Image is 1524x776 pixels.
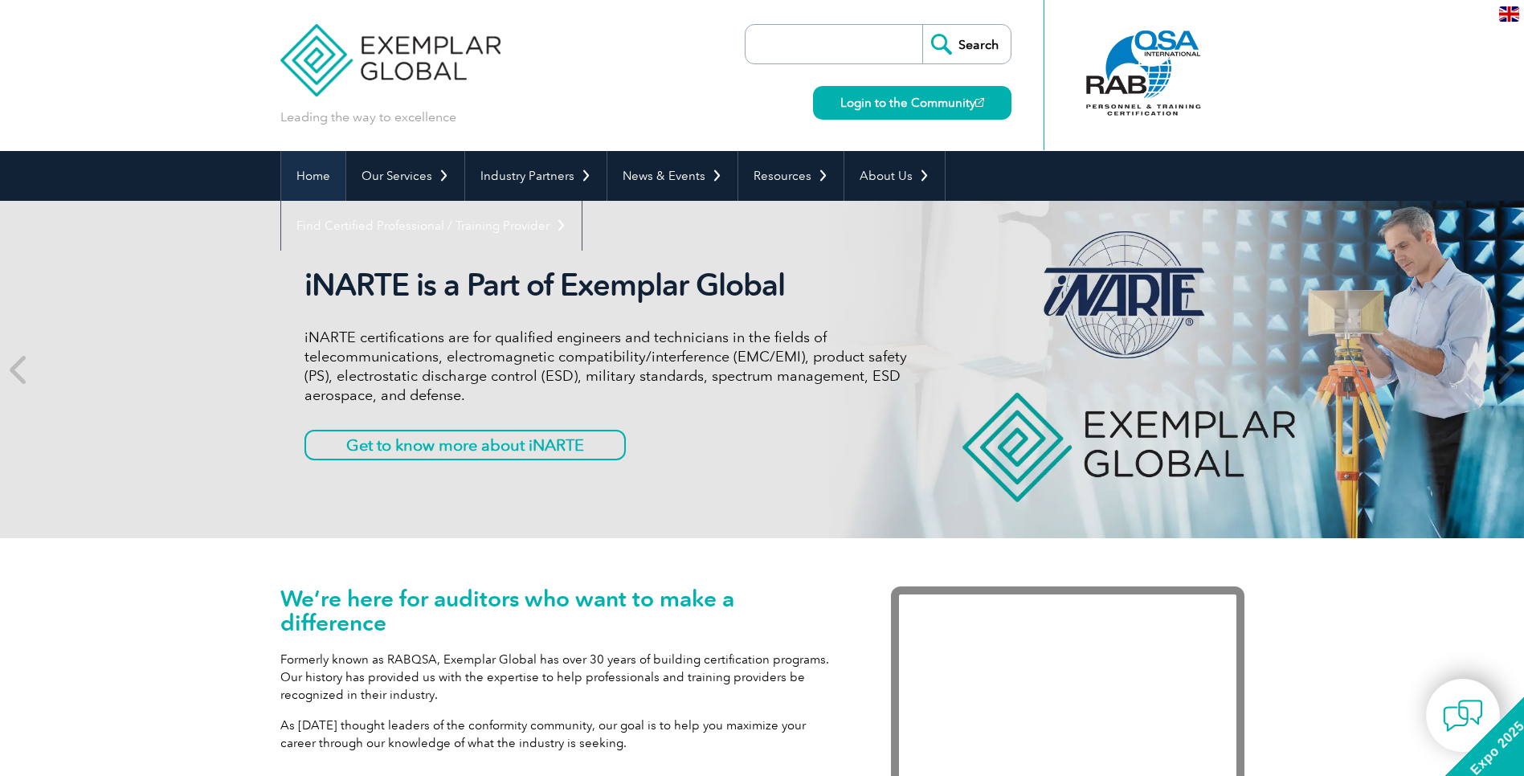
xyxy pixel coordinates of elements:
a: Our Services [346,151,464,201]
a: Find Certified Professional / Training Provider [281,201,582,251]
a: Login to the Community [813,86,1011,120]
img: contact-chat.png [1443,696,1483,736]
a: About Us [844,151,945,201]
p: Leading the way to excellence [280,108,456,126]
img: open_square.png [975,98,984,107]
a: Get to know more about iNARTE [304,430,626,460]
a: Home [281,151,345,201]
a: Resources [738,151,844,201]
h1: We’re here for auditors who want to make a difference [280,586,843,635]
p: iNARTE certifications are for qualified engineers and technicians in the fields of telecommunicat... [304,328,907,405]
a: Industry Partners [465,151,607,201]
img: en [1499,6,1519,22]
p: As [DATE] thought leaders of the conformity community, our goal is to help you maximize your care... [280,717,843,752]
h2: iNARTE is a Part of Exemplar Global [304,267,907,304]
p: Formerly known as RABQSA, Exemplar Global has over 30 years of building certification programs. O... [280,651,843,704]
a: News & Events [607,151,737,201]
input: Search [922,25,1011,63]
